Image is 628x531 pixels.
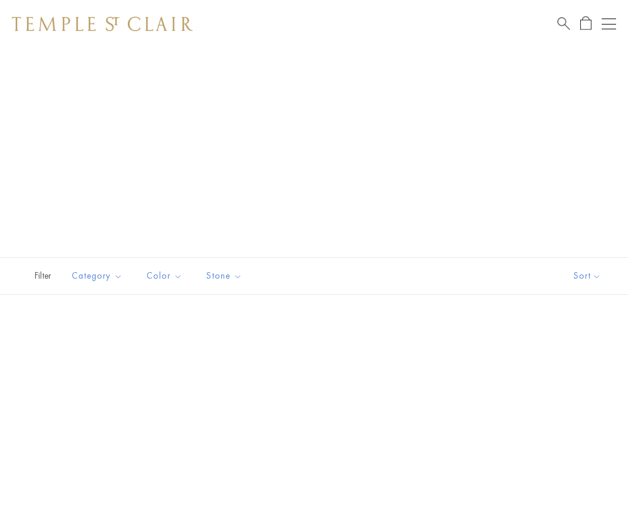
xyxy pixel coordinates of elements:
[580,16,592,31] a: Open Shopping Bag
[547,258,628,294] button: Show sort by
[197,263,251,289] button: Stone
[602,17,616,31] button: Open navigation
[141,268,191,283] span: Color
[63,263,132,289] button: Category
[12,17,193,31] img: Temple St. Clair
[557,16,570,31] a: Search
[138,263,191,289] button: Color
[200,268,251,283] span: Stone
[66,268,132,283] span: Category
